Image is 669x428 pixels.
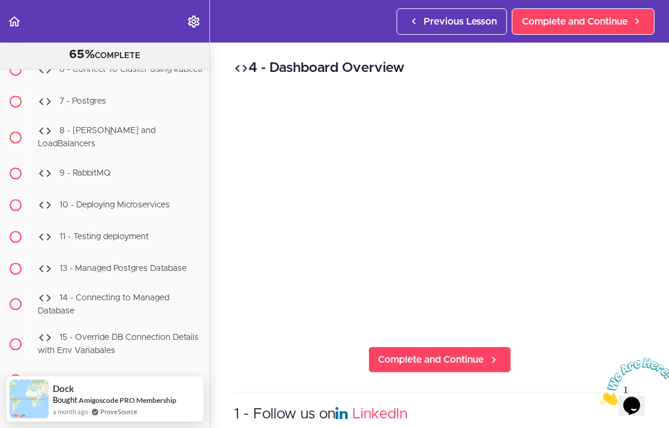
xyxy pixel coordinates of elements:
span: 13 - Managed Postgres Database [59,264,187,272]
a: ProveSource [100,406,137,417]
span: a month ago [53,406,88,417]
h2: 4 - Dashboard Overview [234,58,645,79]
span: 65% [69,49,95,61]
span: 10 - Deploying Microservices [59,200,170,209]
svg: Back to course curriculum [7,14,22,29]
svg: Settings Menu [187,14,201,29]
span: 1 [5,5,10,15]
a: Complete and Continue [512,8,655,35]
span: 9 - RabbitMQ [59,168,111,177]
img: provesource social proof notification image [10,379,49,418]
h3: 1 - Follow us on [234,405,645,424]
span: 15 - Override DB Connection Details with Env Variabales [38,333,199,355]
img: Chat attention grabber [5,5,79,52]
span: 7 - Postgres [59,97,106,105]
iframe: chat widget [595,353,669,410]
span: Previous Lesson [424,14,497,29]
a: Previous Lesson [397,8,507,35]
a: Complete and Continue [368,346,511,373]
span: Dock [53,384,74,394]
span: 11 - Testing deployment [59,232,149,240]
a: Amigoscode PRO Membership [79,396,176,405]
span: 14 - Connecting to Managed Database [38,293,169,315]
span: Bought [53,395,77,405]
div: COMPLETE [15,47,194,63]
a: LinkedIn [352,407,407,421]
span: Complete and Continue [379,352,484,367]
span: 8 - [PERSON_NAME] and LoadBalancers [38,126,155,148]
span: Complete and Continue [522,14,628,29]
